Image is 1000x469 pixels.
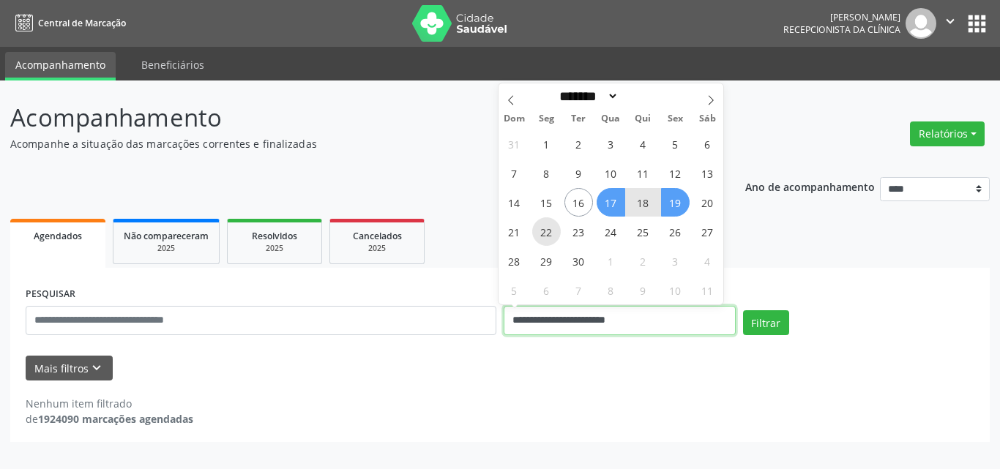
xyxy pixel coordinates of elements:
[10,11,126,35] a: Central de Marcação
[555,89,619,104] select: Month
[661,159,690,187] span: Setembro 12, 2025
[910,121,985,146] button: Relatórios
[942,13,958,29] i: 
[10,136,696,151] p: Acompanhe a situação das marcações correntes e finalizadas
[131,52,214,78] a: Beneficiários
[906,8,936,39] img: img
[562,114,594,124] span: Ter
[691,114,723,124] span: Sáb
[340,243,414,254] div: 2025
[238,243,311,254] div: 2025
[532,247,561,275] span: Setembro 29, 2025
[564,276,593,304] span: Outubro 7, 2025
[564,130,593,158] span: Setembro 2, 2025
[629,276,657,304] span: Outubro 9, 2025
[597,159,625,187] span: Setembro 10, 2025
[661,247,690,275] span: Outubro 3, 2025
[26,411,193,427] div: de
[597,276,625,304] span: Outubro 8, 2025
[532,188,561,217] span: Setembro 15, 2025
[5,52,116,80] a: Acompanhamento
[38,17,126,29] span: Central de Marcação
[693,130,722,158] span: Setembro 6, 2025
[597,217,625,246] span: Setembro 24, 2025
[500,247,529,275] span: Setembro 28, 2025
[597,130,625,158] span: Setembro 3, 2025
[594,114,627,124] span: Qua
[661,130,690,158] span: Setembro 5, 2025
[26,356,113,381] button: Mais filtroskeyboard_arrow_down
[661,217,690,246] span: Setembro 26, 2025
[629,159,657,187] span: Setembro 11, 2025
[530,114,562,124] span: Seg
[34,230,82,242] span: Agendados
[564,188,593,217] span: Setembro 16, 2025
[500,130,529,158] span: Agosto 31, 2025
[10,100,696,136] p: Acompanhamento
[745,177,875,195] p: Ano de acompanhamento
[661,188,690,217] span: Setembro 19, 2025
[38,412,193,426] strong: 1924090 marcações agendadas
[659,114,691,124] span: Sex
[629,130,657,158] span: Setembro 4, 2025
[693,217,722,246] span: Setembro 27, 2025
[661,276,690,304] span: Outubro 10, 2025
[500,217,529,246] span: Setembro 21, 2025
[629,217,657,246] span: Setembro 25, 2025
[500,276,529,304] span: Outubro 5, 2025
[743,310,789,335] button: Filtrar
[532,159,561,187] span: Setembro 8, 2025
[26,396,193,411] div: Nenhum item filtrado
[252,230,297,242] span: Resolvidos
[500,188,529,217] span: Setembro 14, 2025
[564,159,593,187] span: Setembro 9, 2025
[629,188,657,217] span: Setembro 18, 2025
[693,276,722,304] span: Outubro 11, 2025
[619,89,667,104] input: Year
[26,283,75,306] label: PESQUISAR
[597,247,625,275] span: Outubro 1, 2025
[693,159,722,187] span: Setembro 13, 2025
[532,130,561,158] span: Setembro 1, 2025
[353,230,402,242] span: Cancelados
[124,230,209,242] span: Não compareceram
[783,23,900,36] span: Recepcionista da clínica
[627,114,659,124] span: Qui
[629,247,657,275] span: Outubro 2, 2025
[564,247,593,275] span: Setembro 30, 2025
[564,217,593,246] span: Setembro 23, 2025
[964,11,990,37] button: apps
[693,247,722,275] span: Outubro 4, 2025
[499,114,531,124] span: Dom
[532,217,561,246] span: Setembro 22, 2025
[936,8,964,39] button: 
[783,11,900,23] div: [PERSON_NAME]
[693,188,722,217] span: Setembro 20, 2025
[89,360,105,376] i: keyboard_arrow_down
[124,243,209,254] div: 2025
[532,276,561,304] span: Outubro 6, 2025
[500,159,529,187] span: Setembro 7, 2025
[597,188,625,217] span: Setembro 17, 2025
